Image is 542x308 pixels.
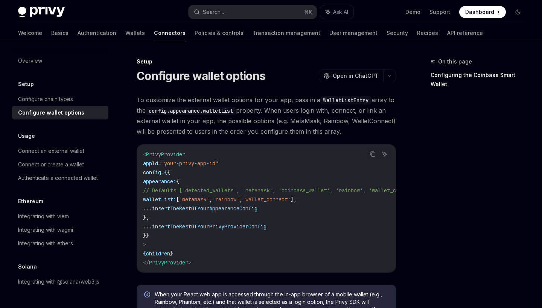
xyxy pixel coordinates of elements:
[12,275,108,288] a: Integrating with @solana/web3.js
[320,5,353,19] button: Ask AI
[431,69,530,90] a: Configuring the Coinbase Smart Wallet
[18,146,84,156] div: Connect an external wallet
[18,239,73,248] div: Integrating with ethers
[18,7,65,17] img: dark logo
[12,210,108,223] a: Integrating with viem
[18,262,37,271] h5: Solana
[149,259,188,266] span: PrivyProvider
[12,92,108,106] a: Configure chain types
[143,214,149,221] span: },
[447,24,483,42] a: API reference
[167,169,170,176] span: {
[368,149,378,159] button: Copy the contents from the code block
[143,169,161,176] span: config
[212,196,239,203] span: 'rainbow'
[304,9,312,15] span: ⌘ K
[146,151,185,158] span: PrivyProvider
[405,8,420,16] a: Demo
[143,241,146,248] span: >
[125,24,145,42] a: Wallets
[137,58,396,65] div: Setup
[189,5,316,19] button: Search...⌘K
[12,237,108,250] a: Integrating with ethers
[320,96,371,104] code: WalletListEntry
[12,158,108,171] a: Connect or create a wallet
[18,160,84,169] div: Connect or create a wallet
[164,169,167,176] span: {
[158,160,161,167] span: =
[154,24,186,42] a: Connectors
[429,8,450,16] a: Support
[176,178,179,185] span: {
[137,69,265,83] h1: Configure wallet options
[18,174,98,183] div: Authenticate a connected wallet
[18,56,42,65] div: Overview
[146,232,149,239] span: }
[291,196,297,203] span: ],
[143,151,146,158] span: <
[203,8,224,17] div: Search...
[146,250,170,257] span: children
[137,95,396,137] span: To customize the external wallet options for your app, pass in a array to the property. When user...
[161,169,164,176] span: =
[170,250,173,257] span: }
[143,205,152,212] span: ...
[146,107,236,115] code: config.appearance.walletList
[417,24,438,42] a: Recipes
[152,205,257,212] span: insertTheRestOfYourAppearanceConfig
[143,187,420,194] span: // Defaults ['detected_wallets', 'metamask', 'coinbase_wallet', 'rainbow', 'wallet_connect']
[18,95,73,104] div: Configure chain types
[18,197,43,206] h5: Ethereum
[242,196,291,203] span: 'wallet_connect'
[18,212,69,221] div: Integrating with viem
[143,178,176,185] span: appearance:
[18,131,35,140] h5: Usage
[512,6,524,18] button: Toggle dark mode
[161,160,218,167] span: "your-privy-app-id"
[143,160,158,167] span: appId
[333,72,379,80] span: Open in ChatGPT
[143,223,152,230] span: ...
[465,8,494,16] span: Dashboard
[18,225,73,234] div: Integrating with wagmi
[12,144,108,158] a: Connect an external wallet
[319,69,383,82] button: Open in ChatGPT
[78,24,116,42] a: Authentication
[380,149,390,159] button: Ask AI
[179,196,209,203] span: 'metamask'
[143,259,149,266] span: </
[176,196,179,203] span: [
[188,259,191,266] span: >
[152,223,266,230] span: insertTheRestOfYourPrivyProviderConfig
[18,80,34,89] h5: Setup
[387,24,408,42] a: Security
[195,24,244,42] a: Policies & controls
[51,24,69,42] a: Basics
[18,277,99,286] div: Integrating with @solana/web3.js
[12,54,108,68] a: Overview
[18,24,42,42] a: Welcome
[333,8,348,16] span: Ask AI
[12,223,108,237] a: Integrating with wagmi
[144,291,152,299] svg: Info
[209,196,212,203] span: ,
[239,196,242,203] span: ,
[18,108,84,117] div: Configure wallet options
[143,232,146,239] span: }
[459,6,506,18] a: Dashboard
[438,57,472,66] span: On this page
[143,250,146,257] span: {
[253,24,320,42] a: Transaction management
[12,171,108,185] a: Authenticate a connected wallet
[329,24,378,42] a: User management
[12,106,108,119] a: Configure wallet options
[143,196,176,203] span: walletList:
